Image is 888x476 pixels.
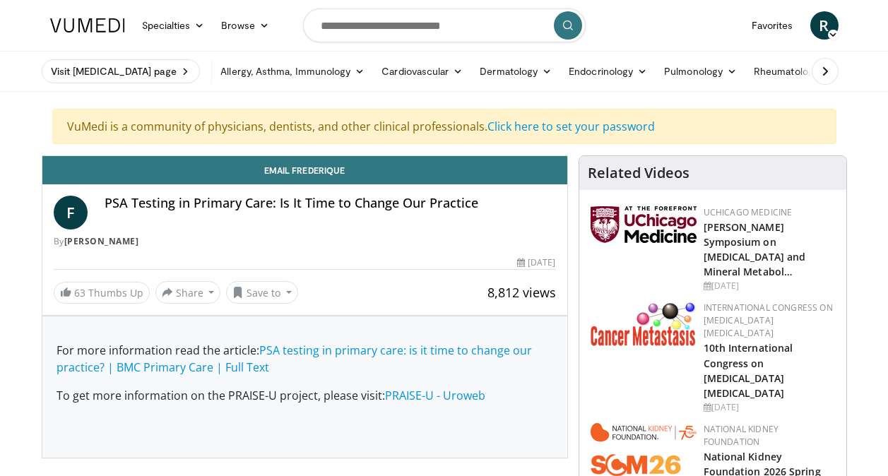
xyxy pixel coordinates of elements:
[52,109,836,144] div: VuMedi is a community of physicians, dentists, and other clinical professionals.
[74,286,85,299] span: 63
[591,302,697,346] img: 6ff8bc22-9509-4454-a4f8-ac79dd3b8976.png.150x105_q85_autocrop_double_scale_upscale_version-0.2.png
[50,18,125,32] img: VuMedi Logo
[810,11,839,40] a: R
[57,387,553,404] p: To get more information on the PRAISE-U project, please visit:
[373,57,471,85] a: Cardiovascular
[704,220,806,278] a: [PERSON_NAME] Symposium on [MEDICAL_DATA] and Mineral Metabol…
[212,57,373,85] a: Allergy, Asthma, Immunology
[54,235,556,248] div: By
[560,57,656,85] a: Endocrinology
[704,341,793,399] a: 10th International Congress on [MEDICAL_DATA] [MEDICAL_DATA]
[704,280,835,292] div: [DATE]
[42,156,567,184] a: Email Frederique
[656,57,745,85] a: Pulmonology
[517,256,555,269] div: [DATE]
[57,342,553,376] p: For more information read the article:
[54,196,88,230] a: F
[155,281,221,304] button: Share
[704,206,793,218] a: UChicago Medicine
[105,196,556,211] h4: PSA Testing in Primary Care: Is It Time to Change Our Practice
[64,235,139,247] a: [PERSON_NAME]
[704,302,833,339] a: International Congress on [MEDICAL_DATA] [MEDICAL_DATA]
[487,119,655,134] a: Click here to set your password
[42,59,201,83] a: Visit [MEDICAL_DATA] page
[57,343,532,375] a: PSA testing in primary care: is it time to change our practice? | BMC Primary Care | Full Text
[487,284,556,301] span: 8,812 views
[54,282,150,304] a: 63 Thumbs Up
[704,401,835,414] div: [DATE]
[471,57,560,85] a: Dermatology
[745,57,841,85] a: Rheumatology
[704,423,779,448] a: National Kidney Foundation
[213,11,278,40] a: Browse
[588,165,689,182] h4: Related Videos
[226,281,298,304] button: Save to
[134,11,213,40] a: Specialties
[743,11,802,40] a: Favorites
[591,206,697,243] img: 5f87bdfb-7fdf-48f0-85f3-b6bcda6427bf.jpg.150x105_q85_autocrop_double_scale_upscale_version-0.2.jpg
[385,388,485,403] a: PRAISE-U - Uroweb
[303,8,586,42] input: Search topics, interventions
